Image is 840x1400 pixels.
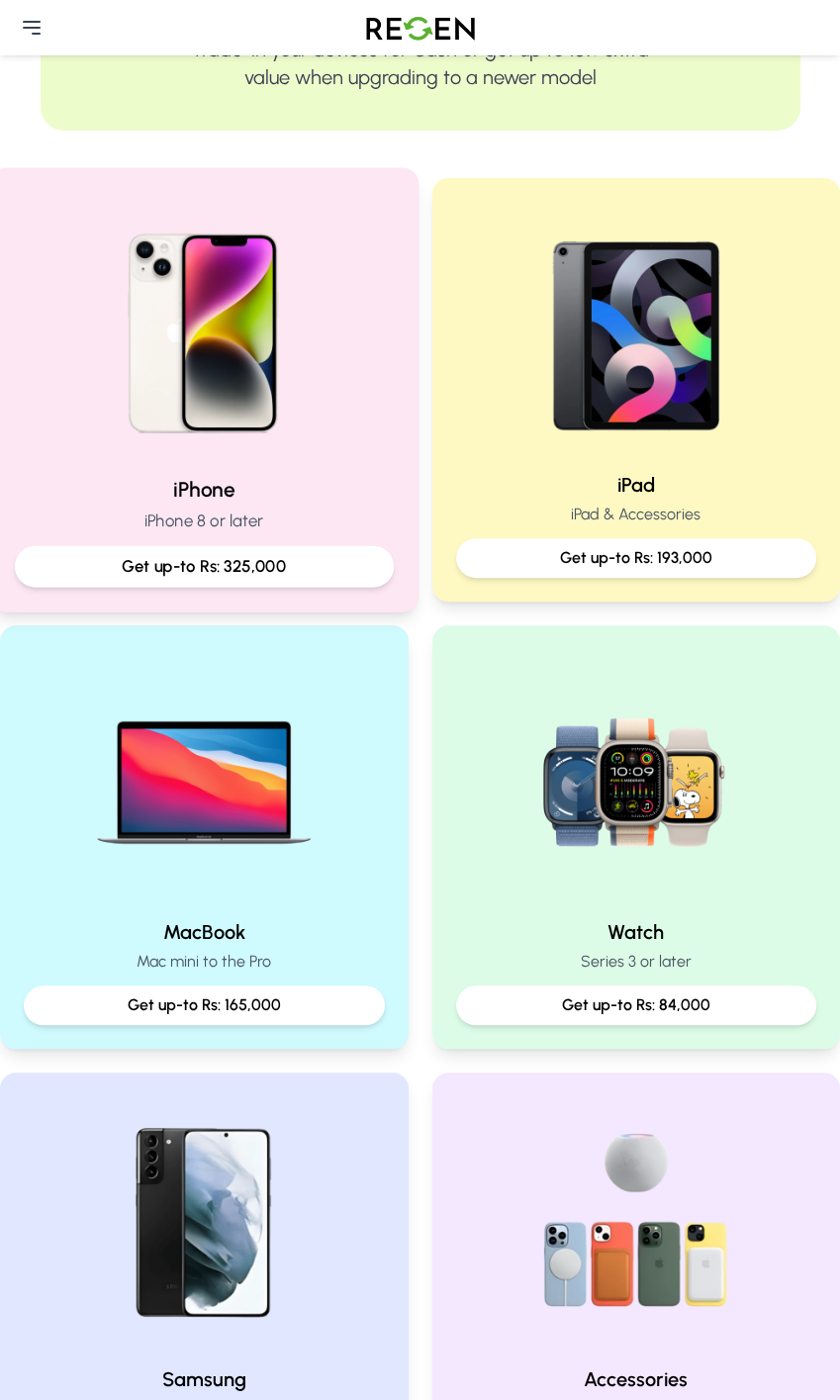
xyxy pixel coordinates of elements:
[77,1096,330,1350] img: Samsung
[456,950,817,974] p: Series 3 or later
[510,202,763,455] img: iPad
[71,193,337,459] img: iPhone
[15,509,394,533] p: iPhone 8 or later
[24,950,385,974] p: Mac mini to the Pro
[24,918,385,946] h2: MacBook
[40,993,369,1017] p: Get up-to Rs: 165,000
[15,475,394,504] h2: iPhone
[510,649,763,902] img: Watch
[456,471,817,499] h2: iPad
[510,1096,763,1350] img: Accessories
[456,503,817,526] p: iPad & Accessories
[456,1365,817,1393] h2: Accessories
[32,554,377,579] p: Get up-to Rs: 325,000
[80,36,761,91] p: Trade-in your devices for Cash or get up to 10% extra value when upgrading to a newer model
[472,993,801,1017] p: Get up-to Rs: 84,000
[456,918,817,946] h2: Watch
[77,649,330,902] img: MacBook
[24,1365,385,1393] h2: Samsung
[472,546,801,570] p: Get up-to Rs: 193,000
